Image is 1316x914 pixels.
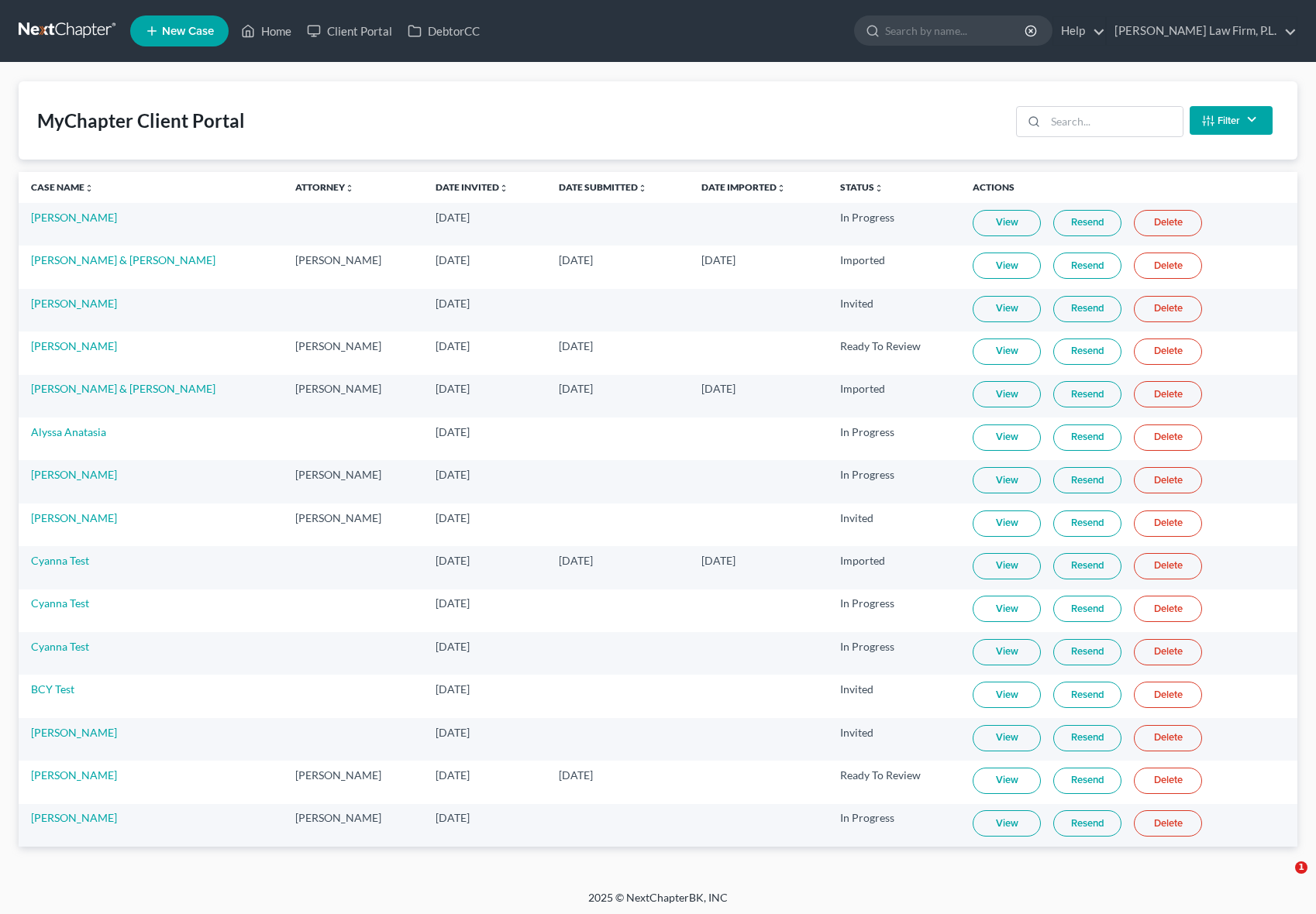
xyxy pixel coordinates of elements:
a: Delete [1134,467,1202,493]
a: [PERSON_NAME] [31,211,117,224]
a: View [973,210,1041,236]
span: [DATE] [436,339,470,352]
a: Client Portal [299,17,400,45]
a: Resend [1053,810,1121,837]
a: Delete [1134,296,1202,322]
span: [DATE] [436,811,470,824]
a: Resend [1053,553,1121,579]
i: unfold_more [499,184,508,193]
a: Resend [1053,596,1121,622]
span: [DATE] [701,253,736,266]
td: Invited [828,503,961,546]
a: View [973,381,1041,407]
a: BCY Test [31,682,74,696]
td: In Progress [828,203,961,246]
td: [PERSON_NAME] [283,332,423,374]
span: [DATE] [436,726,470,739]
a: View [973,639,1041,665]
span: 1 [1295,861,1307,874]
a: Resend [1053,639,1121,665]
span: [DATE] [559,253,593,266]
a: Resend [1053,467,1121,493]
a: Resend [1053,424,1121,451]
td: Imported [828,546,961,589]
td: In Progress [828,460,961,503]
a: [PERSON_NAME] [31,511,117,524]
div: MyChapter Client Portal [37,108,245,133]
span: [DATE] [436,596,470,610]
a: Statusunfold_more [840,181,884,193]
span: [DATE] [436,253,470,266]
span: [DATE] [559,768,593,782]
a: View [973,253,1041,279]
a: Home [233,17,299,45]
i: unfold_more [84,184,94,193]
a: Delete [1134,768,1202,794]
a: View [973,510,1041,537]
a: Attorneyunfold_more [295,181,354,193]
a: Resend [1053,510,1121,537]
a: Resend [1053,210,1121,236]
a: [PERSON_NAME] [31,468,117,481]
a: Resend [1053,725,1121,751]
td: Invited [828,675,961,717]
a: Alyssa Anatasia [31,425,106,438]
a: [PERSON_NAME] & [PERSON_NAME] [31,253,215,266]
td: In Progress [828,417,961,460]
a: Delete [1134,596,1202,622]
a: View [973,768,1041,794]
span: [DATE] [436,511,470,524]
a: [PERSON_NAME] [31,811,117,824]
a: View [973,296,1041,322]
a: Delete [1134,424,1202,451]
span: [DATE] [436,211,470,224]
span: [DATE] [436,297,470,310]
input: Search by name... [885,16,1027,45]
a: Delete [1134,682,1202,708]
a: Resend [1053,682,1121,708]
a: Date Importedunfold_more [701,181,786,193]
a: [PERSON_NAME] [31,297,117,310]
a: View [973,467,1041,493]
td: Imported [828,375,961,417]
a: Resend [1053,768,1121,794]
i: unfold_more [777,184,786,193]
a: Resend [1053,381,1121,407]
a: Resend [1053,253,1121,279]
a: View [973,725,1041,751]
a: DebtorCC [400,17,487,45]
td: [PERSON_NAME] [283,761,423,803]
td: [PERSON_NAME] [283,503,423,546]
span: [DATE] [436,468,470,481]
td: Invited [828,289,961,332]
span: [DATE] [436,382,470,395]
a: Help [1053,17,1105,45]
span: [DATE] [436,682,470,696]
a: Delete [1134,338,1202,365]
th: Actions [960,172,1297,203]
i: unfold_more [345,184,354,193]
input: Search... [1046,107,1183,136]
a: View [973,338,1041,365]
a: Delete [1134,553,1202,579]
a: Resend [1053,338,1121,365]
a: Delete [1134,210,1202,236]
td: [PERSON_NAME] [283,246,423,288]
a: Cyanna Test [31,596,89,610]
td: In Progress [828,632,961,675]
span: [DATE] [436,768,470,782]
a: View [973,553,1041,579]
a: View [973,424,1041,451]
span: [DATE] [559,339,593,352]
a: [PERSON_NAME] Law Firm, P.L. [1107,17,1297,45]
a: [PERSON_NAME] & [PERSON_NAME] [31,382,215,395]
a: Case Nameunfold_more [31,181,94,193]
a: Delete [1134,510,1202,537]
span: [DATE] [559,382,593,395]
span: New Case [162,26,214,37]
td: [PERSON_NAME] [283,375,423,417]
a: View [973,682,1041,708]
td: In Progress [828,804,961,847]
a: View [973,596,1041,622]
a: Cyanna Test [31,640,89,653]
